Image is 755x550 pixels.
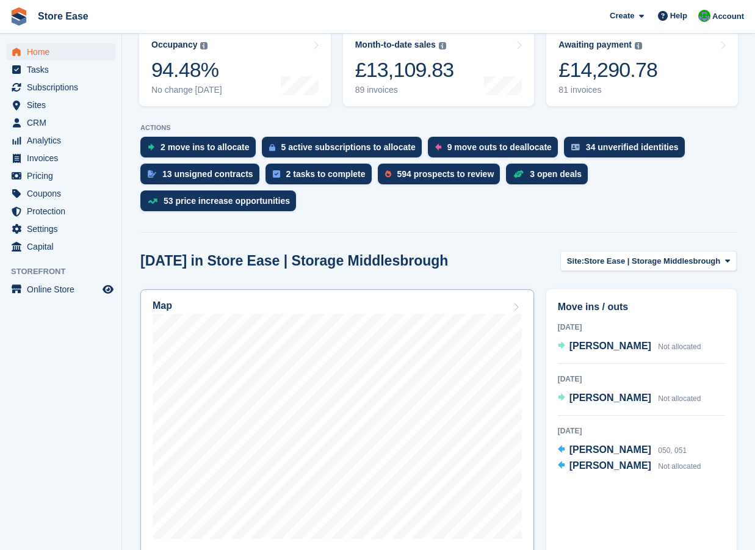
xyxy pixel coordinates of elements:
[27,79,100,96] span: Subscriptions
[439,42,446,49] img: icon-info-grey-7440780725fd019a000dd9b08b2336e03edf1995a4989e88bcd33f0948082b44.svg
[670,10,687,22] span: Help
[558,391,701,407] a: [PERSON_NAME] Not allocated
[584,255,720,267] span: Store Ease | Storage Middlesbrough
[153,300,172,311] h2: Map
[558,85,657,95] div: 81 invoices
[558,425,725,436] div: [DATE]
[27,238,100,255] span: Capital
[586,142,679,152] div: 34 unverified identities
[506,164,594,190] a: 3 open deals
[698,10,710,22] img: Neal Smitheringale
[151,57,222,82] div: 94.48%
[273,170,280,178] img: task-75834270c22a3079a89374b754ae025e5fb1db73e45f91037f5363f120a921f8.svg
[558,57,657,82] div: £14,290.78
[567,255,584,267] span: Site:
[658,394,701,403] span: Not allocated
[513,170,524,178] img: deal-1b604bf984904fb50ccaf53a9ad4b4a5d6e5aea283cecdc64d6e3604feb123c2.svg
[569,393,651,403] span: [PERSON_NAME]
[558,339,701,355] a: [PERSON_NAME] Not allocated
[27,167,100,184] span: Pricing
[355,40,436,50] div: Month-to-date sales
[6,114,115,131] a: menu
[6,96,115,114] a: menu
[6,43,115,60] a: menu
[564,137,691,164] a: 34 unverified identities
[27,43,100,60] span: Home
[6,281,115,298] a: menu
[546,29,738,106] a: Awaiting payment £14,290.78 81 invoices
[558,322,725,333] div: [DATE]
[6,61,115,78] a: menu
[139,29,331,106] a: Occupancy 94.48% No change [DATE]
[162,169,253,179] div: 13 unsigned contracts
[635,42,642,49] img: icon-info-grey-7440780725fd019a000dd9b08b2336e03edf1995a4989e88bcd33f0948082b44.svg
[558,443,687,458] a: [PERSON_NAME] 050, 051
[571,143,580,151] img: verify_identity-adf6edd0f0f0b5bbfe63781bf79b02c33cf7c696d77639b501bdc392416b5a36.svg
[140,253,448,269] h2: [DATE] in Store Ease | Storage Middlesbrough
[560,251,737,271] button: Site: Store Ease | Storage Middlesbrough
[266,164,378,190] a: 2 tasks to complete
[658,462,701,471] span: Not allocated
[378,164,507,190] a: 594 prospects to review
[148,170,156,178] img: contract_signature_icon-13c848040528278c33f63329250d36e43548de30e8caae1d1a13099fd9432cc5.svg
[151,40,197,50] div: Occupancy
[569,444,651,455] span: [PERSON_NAME]
[6,167,115,184] a: menu
[397,169,494,179] div: 594 prospects to review
[27,96,100,114] span: Sites
[530,169,582,179] div: 3 open deals
[385,170,391,178] img: prospect-51fa495bee0391a8d652442698ab0144808aea92771e9ea1ae160a38d050c398.svg
[6,220,115,237] a: menu
[6,203,115,220] a: menu
[27,150,100,167] span: Invoices
[140,164,266,190] a: 13 unsigned contracts
[658,342,701,351] span: Not allocated
[200,42,208,49] img: icon-info-grey-7440780725fd019a000dd9b08b2336e03edf1995a4989e88bcd33f0948082b44.svg
[140,137,262,164] a: 2 move ins to allocate
[447,142,552,152] div: 9 move outs to deallocate
[569,341,651,351] span: [PERSON_NAME]
[10,7,28,26] img: stora-icon-8386f47178a22dfd0bd8f6a31ec36ba5ce8667c1dd55bd0f319d3a0aa187defe.svg
[27,185,100,202] span: Coupons
[658,446,687,455] span: 050, 051
[6,132,115,149] a: menu
[343,29,535,106] a: Month-to-date sales £13,109.83 89 invoices
[164,196,290,206] div: 53 price increase opportunities
[6,150,115,167] a: menu
[558,300,725,314] h2: Move ins / outs
[558,40,632,50] div: Awaiting payment
[428,137,564,164] a: 9 move outs to deallocate
[140,124,737,132] p: ACTIONS
[33,6,93,26] a: Store Ease
[27,203,100,220] span: Protection
[27,281,100,298] span: Online Store
[269,143,275,151] img: active_subscription_to_allocate_icon-d502201f5373d7db506a760aba3b589e785aa758c864c3986d89f69b8ff3...
[161,142,250,152] div: 2 move ins to allocate
[262,137,428,164] a: 5 active subscriptions to allocate
[6,238,115,255] a: menu
[6,185,115,202] a: menu
[610,10,634,22] span: Create
[27,114,100,131] span: CRM
[281,142,416,152] div: 5 active subscriptions to allocate
[6,79,115,96] a: menu
[355,57,454,82] div: £13,109.83
[286,169,366,179] div: 2 tasks to complete
[435,143,441,151] img: move_outs_to_deallocate_icon-f764333ba52eb49d3ac5e1228854f67142a1ed5810a6f6cc68b1a99e826820c5.svg
[140,190,302,217] a: 53 price increase opportunities
[355,85,454,95] div: 89 invoices
[148,143,154,151] img: move_ins_to_allocate_icon-fdf77a2bb77ea45bf5b3d319d69a93e2d87916cf1d5bf7949dd705db3b84f3ca.svg
[27,132,100,149] span: Analytics
[101,282,115,297] a: Preview store
[569,460,651,471] span: [PERSON_NAME]
[27,61,100,78] span: Tasks
[151,85,222,95] div: No change [DATE]
[27,220,100,237] span: Settings
[558,458,701,474] a: [PERSON_NAME] Not allocated
[148,198,157,204] img: price_increase_opportunities-93ffe204e8149a01c8c9dc8f82e8f89637d9d84a8eef4429ea346261dce0b2c0.svg
[712,10,744,23] span: Account
[558,374,725,385] div: [DATE]
[11,266,121,278] span: Storefront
